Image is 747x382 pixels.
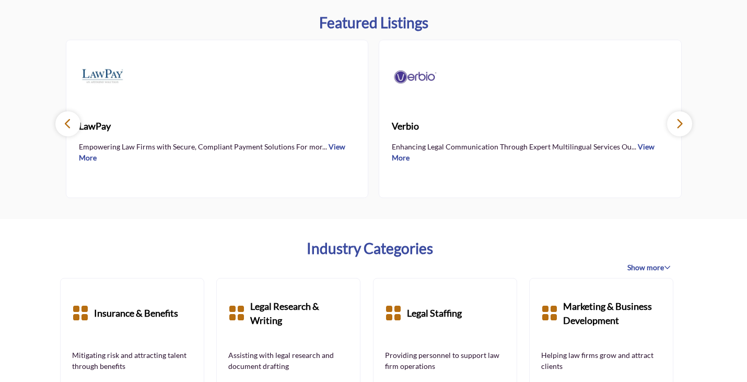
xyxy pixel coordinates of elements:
a: Legal Staffing [407,290,462,337]
a: Legal Research & Writing [250,290,348,337]
img: LawPay [79,53,126,100]
span: ... [632,142,636,151]
span: Show more [627,262,671,273]
span: ... [322,142,327,151]
a: Mitigating risk and attracting talent through benefits [72,350,192,372]
a: Assisting with legal research and document drafting [228,350,348,372]
span: Verbio [392,119,669,133]
a: Helping law firms grow and attract clients [541,350,661,372]
img: Verbio [392,53,439,100]
a: Marketing & Business Development [563,290,661,337]
span: LawPay [79,119,356,133]
a: Verbio [392,112,669,141]
p: Empowering Law Firms with Secure, Compliant Payment Solutions For mor [79,141,356,162]
a: Industry Categories [307,240,433,258]
a: Insurance & Benefits [94,290,178,337]
a: Providing personnel to support law firm operations [385,350,505,372]
p: Enhancing Legal Communication Through Expert Multilingual Services Ou [392,141,669,162]
h2: Featured Listings [319,14,428,32]
a: LawPay [79,112,356,141]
